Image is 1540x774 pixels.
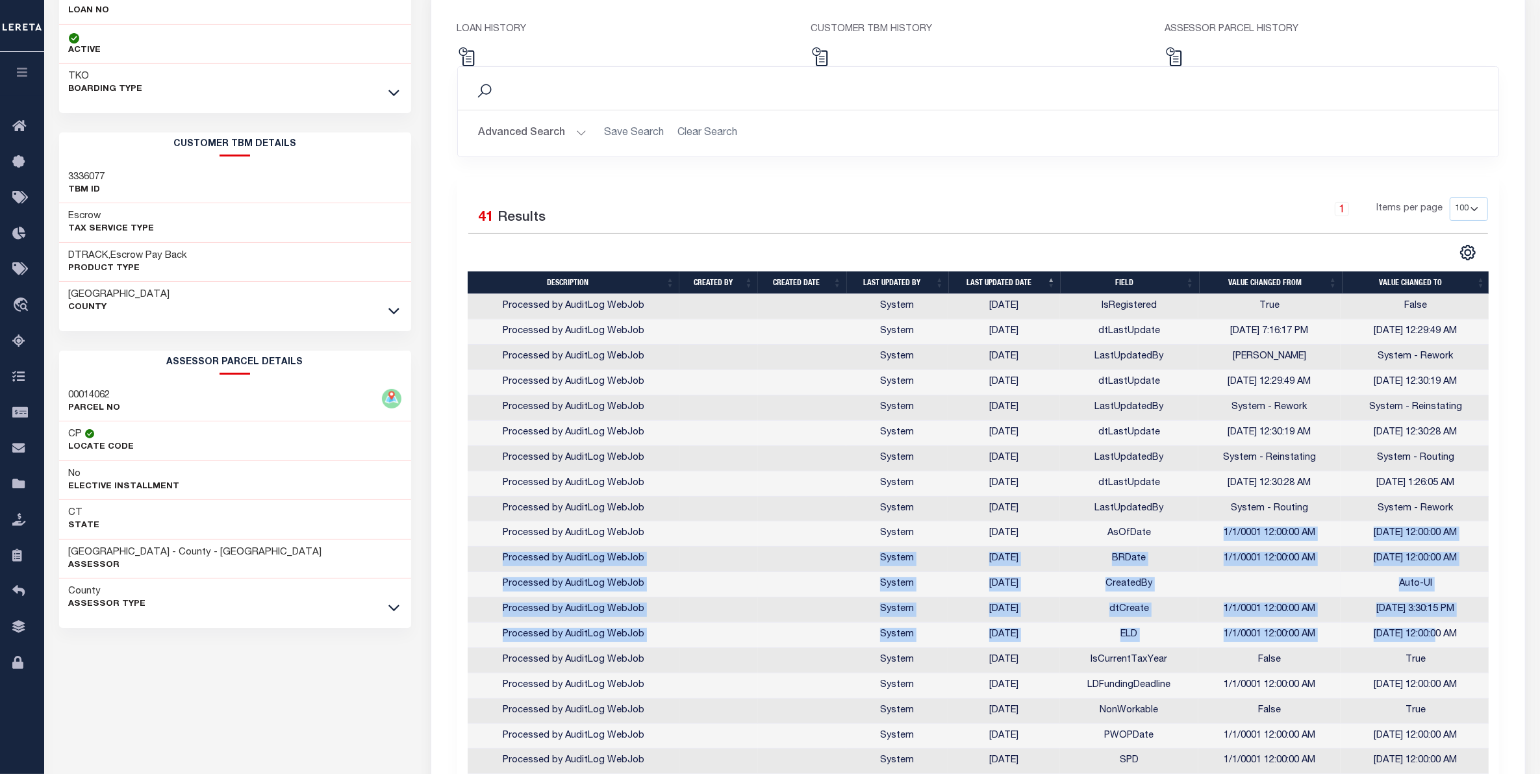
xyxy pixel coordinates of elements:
[69,5,110,18] p: LOAN NO
[69,210,155,223] h3: Escrow
[468,673,679,699] td: Processed by AuditLog WebJob
[948,471,1060,497] td: [DATE]
[948,497,1060,522] td: [DATE]
[846,673,948,699] td: System
[1341,421,1490,446] td: [DATE] 12:30:28 AM
[1341,521,1490,547] td: [DATE] 12:00:00 AM
[479,121,587,146] button: Advanced Search
[948,446,1060,471] td: [DATE]
[846,572,948,597] td: System
[468,370,679,395] td: Processed by AuditLog WebJob
[1341,395,1490,421] td: System - Reinstating
[1341,294,1490,319] td: False
[1341,749,1490,774] td: [DATE] 12:00:00 AM
[948,319,1060,345] td: [DATE]
[1198,673,1341,699] td: 1/1/0001 12:00:00 AM
[1198,294,1341,319] td: True
[1341,597,1490,623] td: [DATE] 3:30:15 PM
[1060,370,1198,395] td: dtLastUpdate
[758,271,846,294] th: Created date: activate to sort column ascending
[1341,572,1490,597] td: Auto-UI
[846,547,948,572] td: System
[948,395,1060,421] td: [DATE]
[949,271,1061,294] th: Last updated date: activate to sort column descending
[69,184,105,197] p: TBM ID
[1341,547,1490,572] td: [DATE] 12:00:00 AM
[948,521,1060,547] td: [DATE]
[1200,271,1343,294] th: Value changed from: activate to sort column ascending
[1198,395,1341,421] td: System - Rework
[1060,294,1198,319] td: IsRegistered
[1341,673,1490,699] td: [DATE] 12:00:00 AM
[811,23,1145,37] p: CUSTOMER TBM HISTORY
[1060,699,1198,724] td: NonWorkable
[1343,271,1491,294] th: Value changed to: activate to sort column ascending
[12,297,33,314] i: travel_explore
[69,249,188,262] h3: DTRACK,Escrow Pay Back
[69,506,100,519] h3: CT
[1341,724,1490,749] td: [DATE] 12:00:00 AM
[1060,648,1198,673] td: IsCurrentTaxYear
[948,572,1060,597] td: [DATE]
[69,598,146,611] p: Assessor Type
[1060,749,1198,774] td: SPD
[1198,547,1341,572] td: 1/1/0001 12:00:00 AM
[69,519,100,532] p: State
[69,481,180,493] p: Elective Installment
[948,421,1060,446] td: [DATE]
[846,521,948,547] td: System
[1335,202,1349,216] a: 1
[1198,471,1341,497] td: [DATE] 12:30:28 AM
[1341,370,1490,395] td: [DATE] 12:30:19 AM
[69,262,188,275] p: Product Type
[1060,597,1198,623] td: dtCreate
[846,421,948,446] td: System
[468,395,679,421] td: Processed by AuditLog WebJob
[69,44,101,57] p: ACTIVE
[846,597,948,623] td: System
[1060,623,1198,648] td: ELD
[1198,521,1341,547] td: 1/1/0001 12:00:00 AM
[468,421,679,446] td: Processed by AuditLog WebJob
[1198,724,1341,749] td: 1/1/0001 12:00:00 AM
[846,648,948,673] td: System
[948,345,1060,370] td: [DATE]
[1341,319,1490,345] td: [DATE] 12:29:49 AM
[948,749,1060,774] td: [DATE]
[468,294,679,319] td: Processed by AuditLog WebJob
[69,70,143,83] h3: TKO
[468,345,679,370] td: Processed by AuditLog WebJob
[69,389,121,402] h3: 00014062
[846,294,948,319] td: System
[1341,623,1490,648] td: [DATE] 12:00:00 AM
[846,345,948,370] td: System
[69,468,81,481] h3: No
[948,699,1060,724] td: [DATE]
[59,132,411,156] h2: CUSTOMER TBM DETAILS
[948,597,1060,623] td: [DATE]
[468,648,679,673] td: Processed by AuditLog WebJob
[69,288,170,301] h3: [GEOGRAPHIC_DATA]
[846,724,948,749] td: System
[1341,471,1490,497] td: [DATE] 1:26:05 AM
[1060,572,1198,597] td: CreatedBy
[468,724,679,749] td: Processed by AuditLog WebJob
[69,585,146,598] h3: County
[468,497,679,522] td: Processed by AuditLog WebJob
[1060,471,1198,497] td: dtLastUpdate
[1198,749,1341,774] td: 1/1/0001 12:00:00 AM
[468,319,679,345] td: Processed by AuditLog WebJob
[1060,547,1198,572] td: BRDate
[1341,345,1490,370] td: System - Rework
[479,211,494,225] span: 41
[846,623,948,648] td: System
[1060,319,1198,345] td: dtLastUpdate
[1341,446,1490,471] td: System - Routing
[1060,673,1198,699] td: LDFundingDeadline
[498,208,546,229] label: Results
[1060,345,1198,370] td: LastUpdatedBy
[59,351,411,375] h2: ASSESSOR PARCEL DETAILS
[1060,446,1198,471] td: LastUpdatedBy
[948,370,1060,395] td: [DATE]
[468,547,679,572] td: Processed by AuditLog WebJob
